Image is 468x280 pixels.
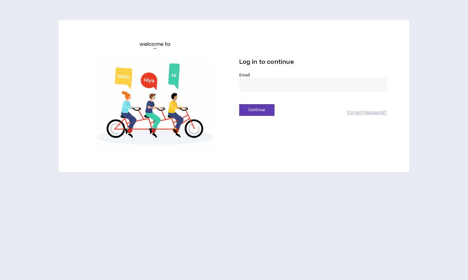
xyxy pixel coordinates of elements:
img: Welcome to Wripple [81,59,229,152]
a: Forgot Password? [347,110,387,116]
span: Log in to continue [239,58,294,66]
button: Continue [239,104,274,116]
h6: welcome to [140,40,171,48]
label: Email [239,72,387,78]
